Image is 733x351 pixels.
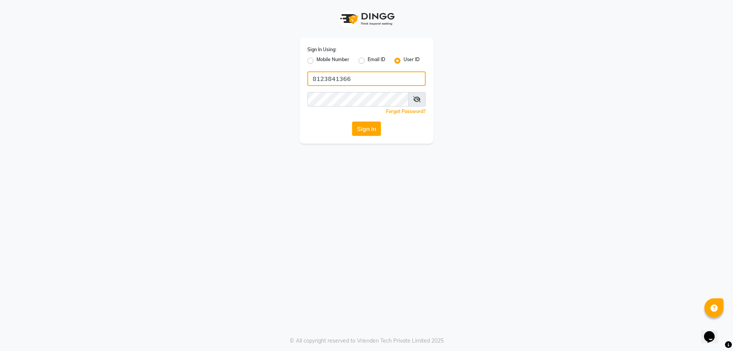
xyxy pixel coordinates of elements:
[307,46,336,53] label: Sign In Using:
[386,108,426,114] a: Forgot Password?
[352,121,381,136] button: Sign In
[307,92,408,107] input: Username
[316,56,349,65] label: Mobile Number
[701,320,725,343] iframe: chat widget
[368,56,385,65] label: Email ID
[307,71,426,86] input: Username
[336,8,397,30] img: logo1.svg
[404,56,420,65] label: User ID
